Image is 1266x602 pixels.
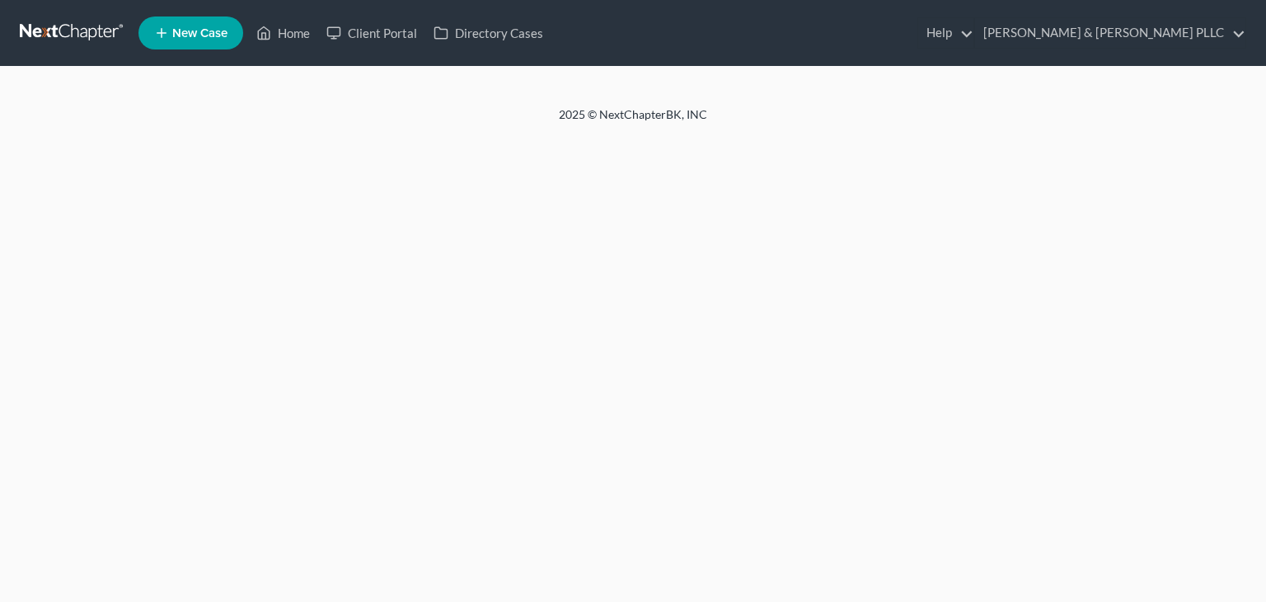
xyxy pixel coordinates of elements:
new-legal-case-button: New Case [138,16,243,49]
a: Directory Cases [425,18,551,48]
a: Help [918,18,973,48]
a: Client Portal [318,18,425,48]
a: [PERSON_NAME] & [PERSON_NAME] PLLC [975,18,1245,48]
a: Home [248,18,318,48]
div: 2025 © NextChapterBK, INC [163,106,1103,136]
